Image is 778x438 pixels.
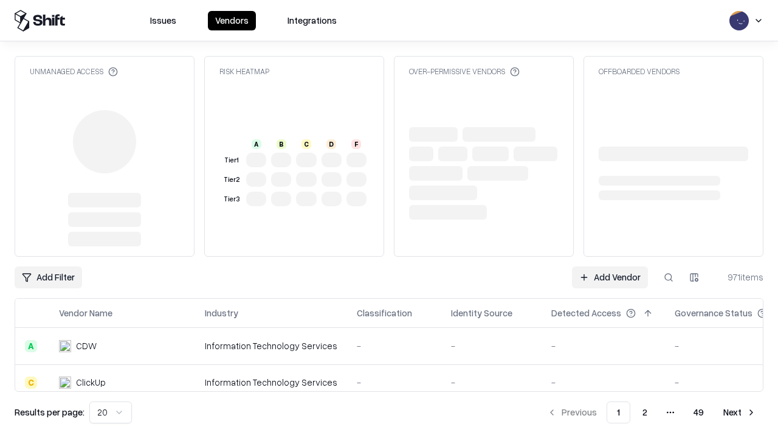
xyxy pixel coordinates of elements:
div: CDW [76,339,97,352]
div: 971 items [715,271,763,283]
img: ClickUp [59,377,71,389]
div: Classification [357,307,412,319]
div: Offboarded Vendors [599,66,680,77]
div: A [252,139,261,149]
div: ClickUp [76,376,106,389]
button: Issues [143,11,184,30]
div: - [551,376,655,389]
button: Next [716,401,763,423]
button: 2 [633,401,657,423]
div: B [277,139,286,149]
div: - [451,339,532,352]
a: Add Vendor [572,266,648,288]
div: C [25,377,37,389]
button: Integrations [280,11,344,30]
div: Identity Source [451,307,512,319]
div: Information Technology Services [205,376,337,389]
div: Unmanaged Access [30,66,118,77]
div: Tier 2 [222,175,241,185]
div: Industry [205,307,238,319]
div: D [326,139,336,149]
div: - [551,339,655,352]
div: A [25,340,37,352]
div: Vendor Name [59,307,112,319]
div: Detected Access [551,307,621,319]
button: 49 [684,401,714,423]
div: Risk Heatmap [219,66,269,77]
nav: pagination [540,401,763,423]
div: - [451,376,532,389]
img: CDW [59,340,71,352]
div: - [357,376,432,389]
div: F [351,139,361,149]
div: - [357,339,432,352]
div: Governance Status [675,307,752,319]
p: Results per page: [15,406,84,419]
button: Add Filter [15,266,82,288]
button: Vendors [208,11,256,30]
div: Information Technology Services [205,339,337,352]
div: Over-Permissive Vendors [409,66,520,77]
div: C [301,139,311,149]
button: 1 [607,401,630,423]
div: Tier 1 [222,155,241,165]
div: Tier 3 [222,194,241,204]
